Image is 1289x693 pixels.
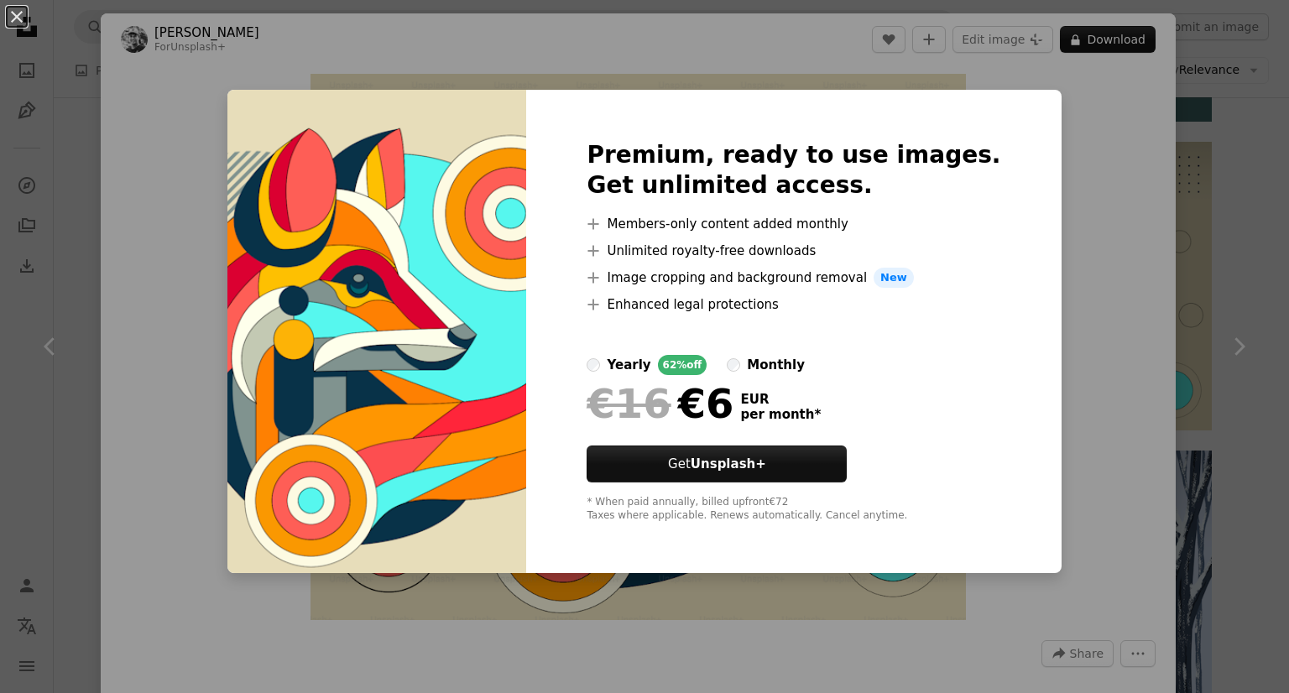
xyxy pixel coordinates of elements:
[587,140,1000,201] h2: Premium, ready to use images. Get unlimited access.
[587,382,733,425] div: €6
[658,355,707,375] div: 62% off
[587,445,847,482] button: GetUnsplash+
[691,456,766,472] strong: Unsplash+
[587,241,1000,261] li: Unlimited royalty-free downloads
[740,407,821,422] span: per month *
[587,294,1000,315] li: Enhanced legal protections
[747,355,805,375] div: monthly
[740,392,821,407] span: EUR
[587,358,600,372] input: yearly62%off
[874,268,914,288] span: New
[227,90,526,573] img: premium_vector-1740097187312-483cec5de795
[727,358,740,372] input: monthly
[587,268,1000,288] li: Image cropping and background removal
[587,214,1000,234] li: Members-only content added monthly
[587,382,671,425] span: €16
[587,496,1000,523] div: * When paid annually, billed upfront €72 Taxes where applicable. Renews automatically. Cancel any...
[607,355,650,375] div: yearly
